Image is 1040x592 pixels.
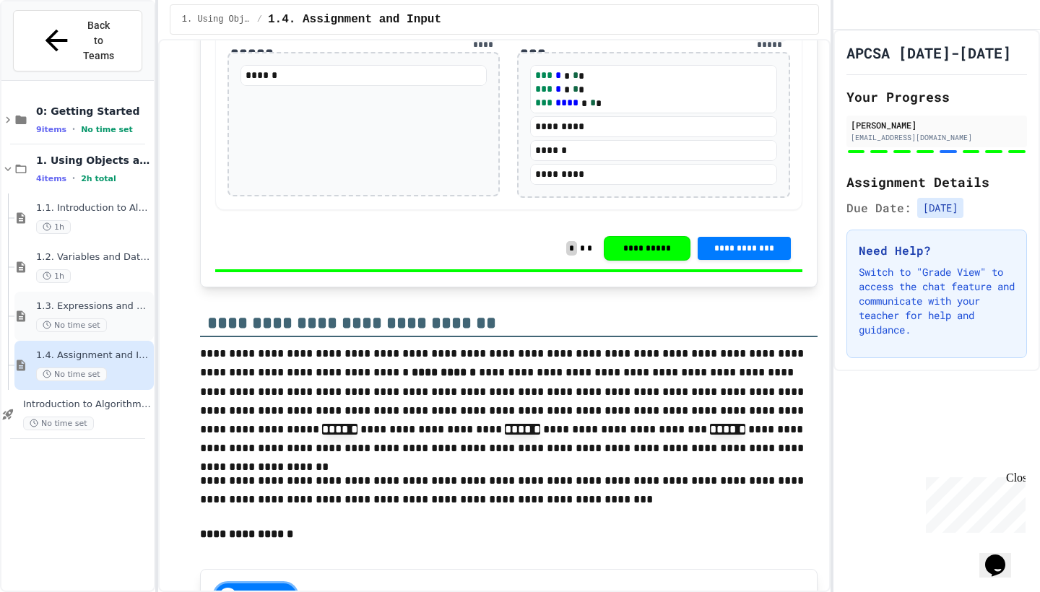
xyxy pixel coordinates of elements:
span: 1. Using Objects and Methods [182,14,251,25]
span: Introduction to Algorithms, Programming, and Compilers [23,399,151,411]
span: [DATE] [917,198,963,218]
span: 2h total [81,174,116,183]
span: 1.3. Expressions and Output [New] [36,300,151,313]
h3: Need Help? [859,242,1015,259]
p: Switch to "Grade View" to access the chat feature and communicate with your teacher for help and ... [859,265,1015,337]
span: / [257,14,262,25]
span: • [72,123,75,135]
span: 1h [36,269,71,283]
div: [PERSON_NAME] [851,118,1023,131]
span: Back to Teams [82,18,116,64]
span: 1h [36,220,71,234]
span: 1. Using Objects and Methods [36,154,151,167]
span: Due Date: [846,199,911,217]
span: No time set [36,318,107,332]
span: • [72,173,75,184]
span: 9 items [36,125,66,134]
span: 1.2. Variables and Data Types [36,251,151,264]
h2: Your Progress [846,87,1027,107]
div: Chat with us now!Close [6,6,100,92]
h1: APCSA [DATE]-[DATE] [846,43,1011,63]
iframe: chat widget [920,471,1026,533]
button: Back to Teams [13,10,142,71]
span: 0: Getting Started [36,105,151,118]
div: [EMAIL_ADDRESS][DOMAIN_NAME] [851,132,1023,143]
iframe: chat widget [979,534,1026,578]
span: 1.4. Assignment and Input [36,349,151,362]
span: No time set [23,417,94,430]
span: 4 items [36,174,66,183]
span: No time set [81,125,133,134]
span: No time set [36,367,107,381]
span: 1.1. Introduction to Algorithms, Programming, and Compilers [36,202,151,214]
h2: Assignment Details [846,172,1027,192]
span: 1.4. Assignment and Input [268,11,441,28]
